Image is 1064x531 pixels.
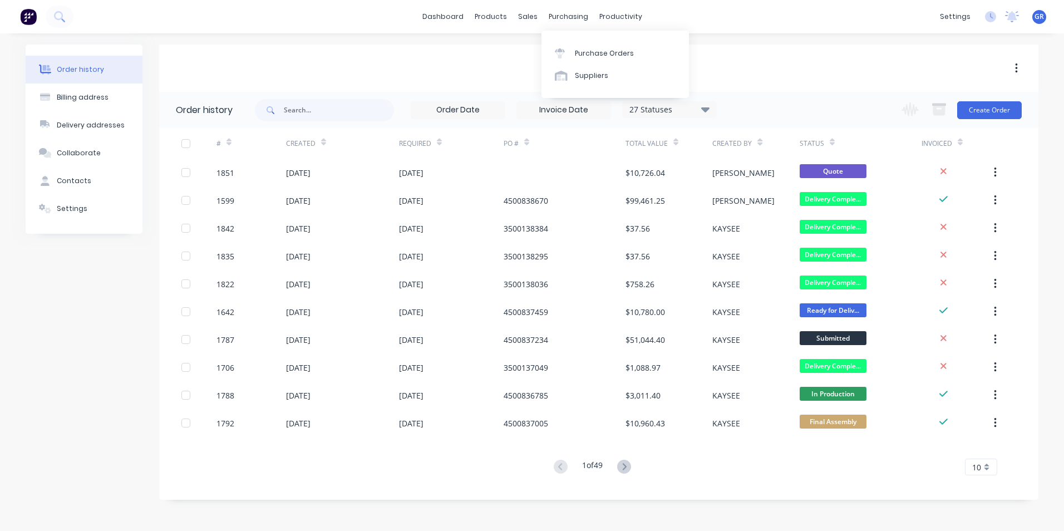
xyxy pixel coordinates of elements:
[504,334,548,346] div: 4500837234
[582,459,603,475] div: 1 of 49
[712,278,740,290] div: KAYSEE
[286,362,311,373] div: [DATE]
[625,362,661,373] div: $1,088.97
[800,192,866,206] span: Delivery Comple...
[399,306,423,318] div: [DATE]
[800,331,866,345] span: Submitted
[800,128,922,159] div: Status
[712,362,740,373] div: KAYSEE
[216,417,234,429] div: 1792
[417,8,469,25] a: dashboard
[26,83,142,111] button: Billing address
[286,417,311,429] div: [DATE]
[411,102,505,119] input: Order Date
[504,306,548,318] div: 4500837459
[504,417,548,429] div: 4500837005
[399,362,423,373] div: [DATE]
[712,306,740,318] div: KAYSEE
[972,461,981,473] span: 10
[1035,12,1044,22] span: GR
[216,250,234,262] div: 1835
[57,176,91,186] div: Contacts
[504,390,548,401] div: 4500836785
[26,167,142,195] button: Contacts
[922,128,991,159] div: Invoiced
[712,139,752,149] div: Created By
[625,167,665,179] div: $10,726.04
[399,334,423,346] div: [DATE]
[504,250,548,262] div: 3500138295
[286,139,316,149] div: Created
[399,167,423,179] div: [DATE]
[216,390,234,401] div: 1788
[286,195,311,206] div: [DATE]
[216,128,286,159] div: #
[800,415,866,429] span: Final Assembly
[712,334,740,346] div: KAYSEE
[800,387,866,401] span: In Production
[575,48,634,58] div: Purchase Orders
[57,92,109,102] div: Billing address
[504,139,519,149] div: PO #
[399,250,423,262] div: [DATE]
[712,128,799,159] div: Created By
[26,195,142,223] button: Settings
[286,223,311,234] div: [DATE]
[625,250,650,262] div: $37.56
[800,303,866,317] span: Ready for Deliv...
[625,195,665,206] div: $99,461.25
[286,250,311,262] div: [DATE]
[800,220,866,234] span: Delivery Comple...
[625,128,712,159] div: Total Value
[504,195,548,206] div: 4500838670
[712,250,740,262] div: KAYSEE
[712,390,740,401] div: KAYSEE
[399,278,423,290] div: [DATE]
[800,164,866,178] span: Quote
[625,390,661,401] div: $3,011.40
[517,102,610,119] input: Invoice Date
[800,139,824,149] div: Status
[625,278,654,290] div: $758.26
[712,417,740,429] div: KAYSEE
[594,8,648,25] div: productivity
[625,417,665,429] div: $10,960.43
[543,8,594,25] div: purchasing
[504,362,548,373] div: 3500137049
[176,104,233,117] div: Order history
[216,334,234,346] div: 1787
[216,167,234,179] div: 1851
[399,139,431,149] div: Required
[541,65,689,87] a: Suppliers
[712,195,775,206] div: [PERSON_NAME]
[216,139,221,149] div: #
[625,306,665,318] div: $10,780.00
[20,8,37,25] img: Factory
[623,104,716,116] div: 27 Statuses
[216,362,234,373] div: 1706
[625,223,650,234] div: $37.56
[57,65,104,75] div: Order history
[216,195,234,206] div: 1599
[957,101,1022,119] button: Create Order
[216,223,234,234] div: 1842
[286,306,311,318] div: [DATE]
[800,276,866,289] span: Delivery Comple...
[399,417,423,429] div: [DATE]
[57,204,87,214] div: Settings
[57,120,125,130] div: Delivery addresses
[286,390,311,401] div: [DATE]
[922,139,952,149] div: Invoiced
[504,128,625,159] div: PO #
[284,99,394,121] input: Search...
[26,56,142,83] button: Order history
[541,42,689,64] a: Purchase Orders
[469,8,513,25] div: products
[513,8,543,25] div: sales
[934,8,976,25] div: settings
[286,167,311,179] div: [DATE]
[399,128,504,159] div: Required
[286,278,311,290] div: [DATE]
[625,334,665,346] div: $51,044.40
[712,167,775,179] div: [PERSON_NAME]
